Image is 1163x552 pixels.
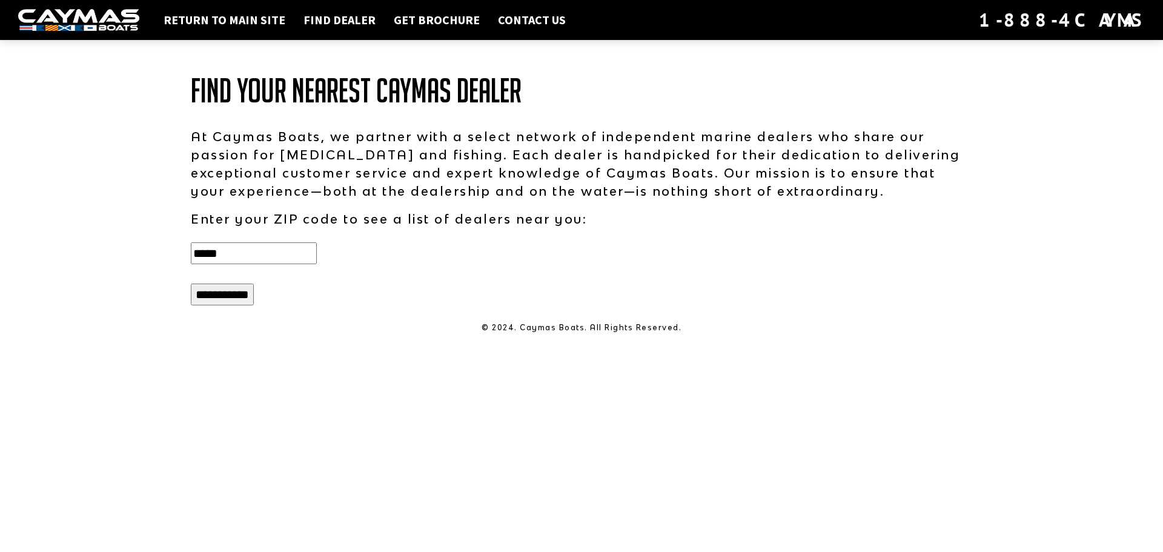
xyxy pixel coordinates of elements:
[191,127,972,200] p: At Caymas Boats, we partner with a select network of independent marine dealers who share our pas...
[191,322,972,333] p: © 2024. Caymas Boats. All Rights Reserved.
[191,210,972,228] p: Enter your ZIP code to see a list of dealers near you:
[388,12,486,28] a: Get Brochure
[157,12,291,28] a: Return to main site
[492,12,572,28] a: Contact Us
[297,12,382,28] a: Find Dealer
[191,73,972,109] h1: Find Your Nearest Caymas Dealer
[18,9,139,32] img: white-logo-c9c8dbefe5ff5ceceb0f0178aa75bf4bb51f6bca0971e226c86eb53dfe498488.png
[979,7,1145,33] div: 1-888-4CAYMAS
